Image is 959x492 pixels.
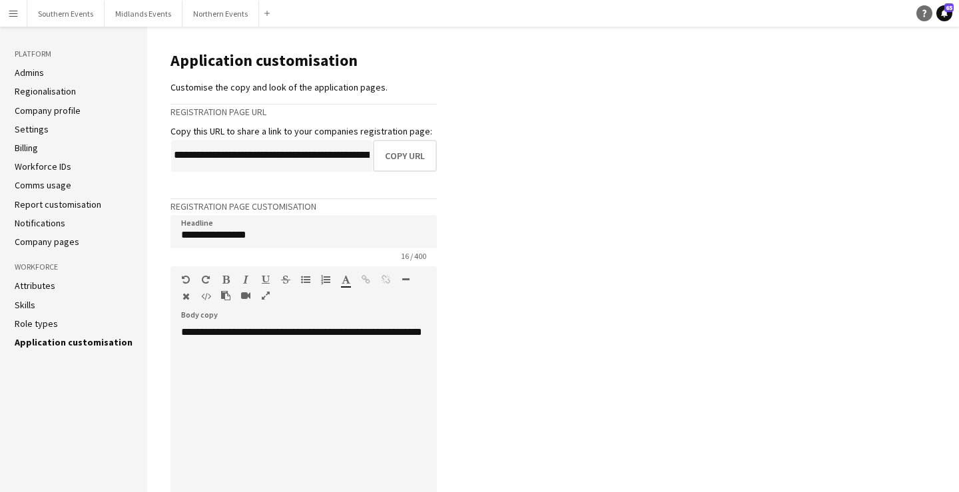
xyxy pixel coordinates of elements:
[341,274,350,285] button: Text Color
[261,274,270,285] button: Underline
[373,140,437,172] button: Copy URL
[170,125,437,137] div: Copy this URL to share a link to your companies registration page:
[170,51,437,71] h1: Application customisation
[15,198,101,210] a: Report customisation
[936,5,952,21] a: 65
[15,261,133,273] h3: Workforce
[401,274,410,285] button: Horizontal Line
[241,290,250,301] button: Insert video
[15,299,35,311] a: Skills
[301,274,310,285] button: Unordered List
[27,1,105,27] button: Southern Events
[15,67,44,79] a: Admins
[15,48,133,60] h3: Platform
[181,291,190,302] button: Clear Formatting
[15,336,133,348] a: Application customisation
[390,251,437,261] span: 16 / 400
[170,200,437,212] h3: Registration page customisation
[201,274,210,285] button: Redo
[15,318,58,330] a: Role types
[170,106,437,118] h3: Registration page URL
[261,290,270,301] button: Fullscreen
[15,105,81,117] a: Company profile
[281,274,290,285] button: Strikethrough
[15,217,65,229] a: Notifications
[321,274,330,285] button: Ordered List
[105,1,182,27] button: Midlands Events
[15,160,71,172] a: Workforce IDs
[15,85,76,97] a: Regionalisation
[15,142,38,154] a: Billing
[182,1,259,27] button: Northern Events
[221,290,230,301] button: Paste as plain text
[181,274,190,285] button: Undo
[241,274,250,285] button: Italic
[170,81,437,93] div: Customise the copy and look of the application pages.
[15,236,79,248] a: Company pages
[944,3,954,12] span: 65
[15,280,55,292] a: Attributes
[201,291,210,302] button: HTML Code
[15,179,71,191] a: Comms usage
[15,123,49,135] a: Settings
[221,274,230,285] button: Bold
